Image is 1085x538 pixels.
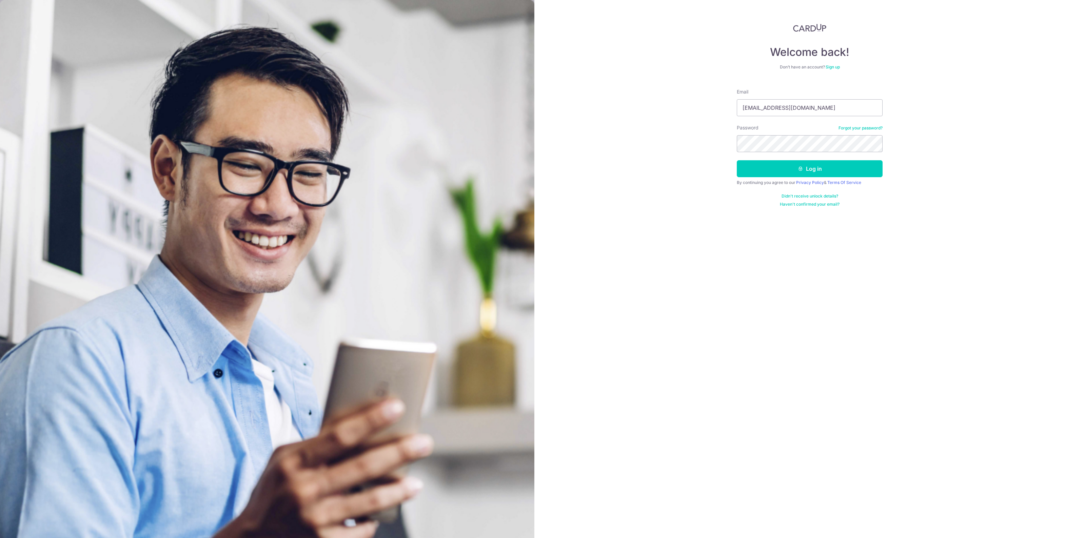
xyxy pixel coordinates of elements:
[737,124,758,131] label: Password
[793,24,826,32] img: CardUp Logo
[826,64,840,69] a: Sign up
[782,193,838,199] a: Didn't receive unlock details?
[796,180,824,185] a: Privacy Policy
[827,180,861,185] a: Terms Of Service
[737,88,748,95] label: Email
[737,64,883,70] div: Don’t have an account?
[839,125,883,131] a: Forgot your password?
[737,180,883,185] div: By continuing you agree to our &
[737,45,883,59] h4: Welcome back!
[737,160,883,177] button: Log in
[780,202,840,207] a: Haven't confirmed your email?
[737,99,883,116] input: Enter your Email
